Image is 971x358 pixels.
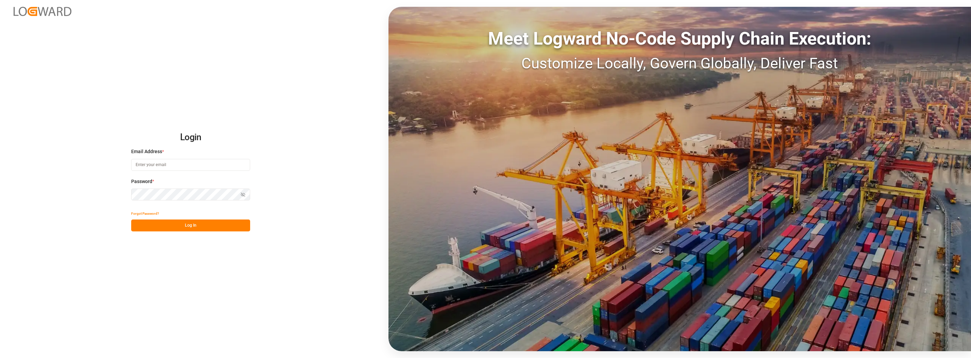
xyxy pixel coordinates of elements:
h2: Login [131,127,250,148]
input: Enter your email [131,159,250,171]
div: Customize Locally, Govern Globally, Deliver Fast [388,52,971,75]
span: Email Address [131,148,162,155]
div: Meet Logward No-Code Supply Chain Execution: [388,26,971,52]
button: Log In [131,219,250,231]
span: Password [131,178,152,185]
img: Logward_new_orange.png [14,7,71,16]
button: Forgot Password? [131,208,159,219]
